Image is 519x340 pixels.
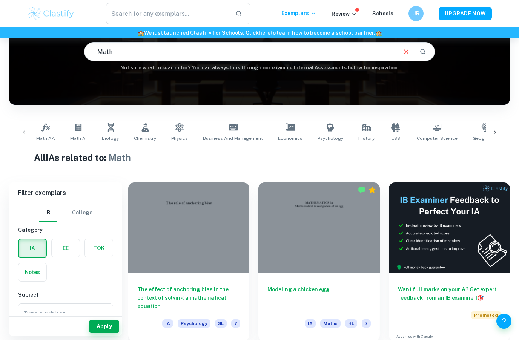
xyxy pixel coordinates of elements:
[396,334,433,339] a: Advertise with Clastify
[39,204,57,222] button: IB
[18,263,46,281] button: Notes
[18,226,113,234] h6: Category
[305,319,316,328] span: IA
[171,135,188,142] span: Physics
[332,10,357,18] p: Review
[369,186,376,194] div: Premium
[27,6,75,21] img: Clastify logo
[100,309,111,319] button: Open
[72,204,92,222] button: College
[473,135,497,142] span: Geography
[102,135,119,142] span: Biology
[412,9,421,18] h6: UR
[362,319,371,328] span: 7
[398,285,501,302] h6: Want full marks on your IA ? Get expert feedback from an IB examiner!
[278,135,302,142] span: Economics
[34,151,485,164] h1: All IAs related to:
[399,44,413,59] button: Clear
[19,239,46,257] button: IA
[84,41,396,62] input: E.g. player arrangements, enthalpy of combustion, analysis of a big city...
[108,152,131,163] span: Math
[52,239,80,257] button: EE
[358,186,365,194] img: Marked
[417,135,458,142] span: Computer Science
[372,11,393,17] a: Schools
[267,285,370,310] h6: Modeling a chicken egg
[137,285,240,310] h6: The effect of anchoring bias in the context of solving a mathematical equation
[39,204,92,222] div: Filter type choice
[416,45,429,58] button: Search
[18,291,113,299] h6: Subject
[215,319,227,328] span: SL
[9,64,510,72] h6: Not sure what to search for? You can always look through our example Internal Assessments below f...
[496,314,511,329] button: Help and Feedback
[203,135,263,142] span: Business and Management
[358,135,375,142] span: History
[477,295,484,301] span: 🎯
[134,135,156,142] span: Chemistry
[471,311,501,319] span: Promoted
[439,7,492,20] button: UPGRADE NOW
[85,239,113,257] button: TOK
[375,30,382,36] span: 🏫
[178,319,210,328] span: Psychology
[231,319,240,328] span: 7
[345,319,357,328] span: HL
[36,135,55,142] span: Math AA
[259,30,270,36] a: here
[320,319,341,328] span: Maths
[392,135,400,142] span: ESS
[408,6,424,21] button: UR
[318,135,343,142] span: Psychology
[138,30,144,36] span: 🏫
[70,135,87,142] span: Math AI
[389,182,510,273] img: Thumbnail
[281,9,316,17] p: Exemplars
[106,3,229,24] input: Search for any exemplars...
[2,29,517,37] h6: We just launched Clastify for Schools. Click to learn how to become a school partner.
[9,182,122,204] h6: Filter exemplars
[89,320,119,333] button: Apply
[162,319,173,328] span: IA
